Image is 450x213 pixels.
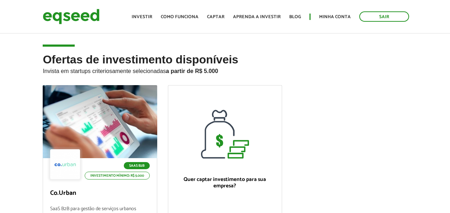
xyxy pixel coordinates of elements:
p: Co.Urban [50,189,149,197]
a: Minha conta [319,15,351,19]
a: Captar [207,15,224,19]
a: Blog [289,15,301,19]
strong: a partir de R$ 5.000 [166,68,218,74]
p: SaaS B2B [124,162,150,169]
a: Como funciona [161,15,198,19]
h2: Ofertas de investimento disponíveis [43,53,407,85]
a: Aprenda a investir [233,15,281,19]
p: Quer captar investimento para sua empresa? [175,176,275,189]
img: EqSeed [43,7,100,26]
p: Invista em startups criteriosamente selecionadas [43,66,407,74]
a: Sair [359,11,409,22]
a: Investir [132,15,152,19]
p: Investimento mínimo: R$ 5.000 [85,172,150,180]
